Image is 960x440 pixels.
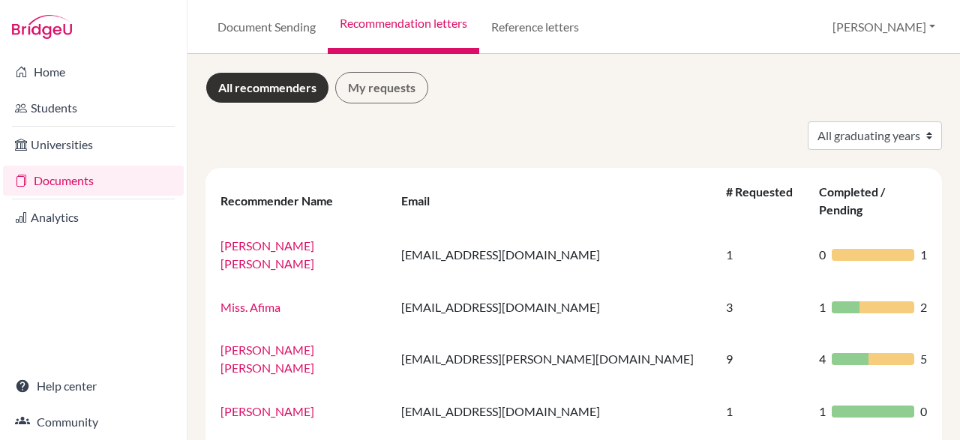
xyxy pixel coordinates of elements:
span: 1 [819,403,826,421]
td: [EMAIL_ADDRESS][PERSON_NAME][DOMAIN_NAME] [392,332,717,386]
a: Students [3,93,184,123]
a: [PERSON_NAME] [PERSON_NAME] [220,238,314,271]
img: Bridge-U [12,15,72,39]
td: 1 [717,228,810,282]
div: # Requested [726,184,793,217]
a: Home [3,57,184,87]
a: Community [3,407,184,437]
a: Analytics [3,202,184,232]
div: Recommender Name [220,193,348,208]
td: 1 [717,386,810,436]
span: 4 [819,350,826,368]
span: 0 [819,246,826,264]
span: 2 [920,298,927,316]
div: Email [401,193,445,208]
td: [EMAIL_ADDRESS][DOMAIN_NAME] [392,386,717,436]
span: 1 [819,298,826,316]
a: Help center [3,371,184,401]
td: 9 [717,332,810,386]
span: 0 [920,403,927,421]
a: My requests [335,72,428,103]
a: All recommenders [205,72,329,103]
a: [PERSON_NAME] [220,404,314,418]
a: [PERSON_NAME] [PERSON_NAME] [220,343,314,375]
a: Miss. Afima [220,300,280,314]
span: 5 [920,350,927,368]
div: Completed / Pending [819,184,885,217]
a: Universities [3,130,184,160]
span: 1 [920,246,927,264]
a: Documents [3,166,184,196]
td: [EMAIL_ADDRESS][DOMAIN_NAME] [392,282,717,332]
td: [EMAIL_ADDRESS][DOMAIN_NAME] [392,228,717,282]
button: [PERSON_NAME] [826,13,942,41]
td: 3 [717,282,810,332]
